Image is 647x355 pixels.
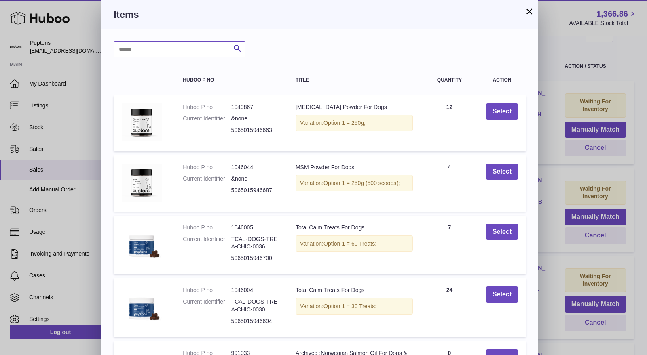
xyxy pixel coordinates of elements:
[183,103,231,111] dt: Huboo P no
[478,69,526,91] th: Action
[296,235,413,252] div: Variation:
[524,6,534,16] button: ×
[486,164,518,180] button: Select
[231,126,279,134] dd: 5065015946663
[296,298,413,315] div: Variation:
[486,103,518,120] button: Select
[122,103,162,141] img: Glucosamine Powder For Dogs
[122,224,162,264] img: Total Calm Treats For Dogs
[175,69,288,91] th: Huboo P no
[183,224,231,231] dt: Huboo P no
[231,298,279,313] dd: TCAL-DOGS-TREA-CHIC-0030
[231,254,279,262] dd: 5065015946700
[231,224,279,231] dd: 1046005
[231,235,279,251] dd: TCAL-DOGS-TREA-CHIC-0036
[231,115,279,122] dd: &none
[231,164,279,171] dd: 1046044
[231,187,279,194] dd: 5065015946687
[231,317,279,325] dd: 5065015946694
[296,164,413,171] div: MSM Powder For Dogs
[421,278,478,337] td: 24
[114,8,526,21] h3: Items
[183,164,231,171] dt: Huboo P no
[296,286,413,294] div: Total Calm Treats For Dogs
[296,224,413,231] div: Total Calm Treats For Dogs
[323,240,376,247] span: Option 1 = 60 Treats;
[183,235,231,251] dt: Current Identifier
[231,175,279,183] dd: &none
[323,180,400,186] span: Option 1 = 250g (500 scoops);
[122,164,162,202] img: MSM Powder For Dogs
[421,69,478,91] th: Quantity
[288,69,421,91] th: Title
[323,120,366,126] span: Option 1 = 250g;
[231,286,279,294] dd: 1046004
[421,216,478,275] td: 7
[486,224,518,240] button: Select
[296,175,413,191] div: Variation:
[296,103,413,111] div: [MEDICAL_DATA] Powder For Dogs
[183,115,231,122] dt: Current Identifier
[296,115,413,131] div: Variation:
[231,103,279,111] dd: 1049867
[183,298,231,313] dt: Current Identifier
[122,286,162,327] img: Total Calm Treats For Dogs
[183,175,231,183] dt: Current Identifier
[323,303,376,309] span: Option 1 = 30 Treats;
[421,95,478,151] td: 12
[421,155,478,212] td: 4
[486,286,518,303] button: Select
[183,286,231,294] dt: Huboo P no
